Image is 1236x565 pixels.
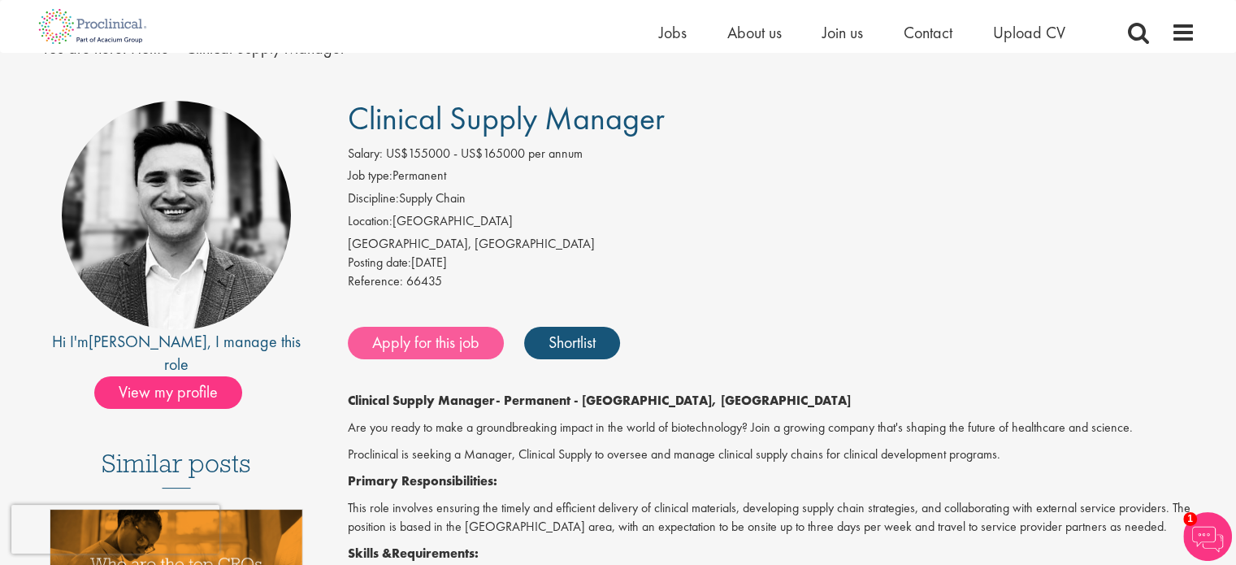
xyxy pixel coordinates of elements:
[496,392,851,409] strong: - Permanent - [GEOGRAPHIC_DATA], [GEOGRAPHIC_DATA]
[1183,512,1197,526] span: 1
[659,22,687,43] a: Jobs
[41,330,312,376] div: Hi I'm , I manage this role
[89,331,207,352] a: [PERSON_NAME]
[348,272,403,291] label: Reference:
[348,419,1195,437] p: Are you ready to make a groundbreaking impact in the world of biotechnology? Join a growing compa...
[348,499,1195,537] p: This role involves ensuring the timely and efficient delivery of clinical materials, developing s...
[406,272,442,289] span: 66435
[348,445,1195,464] p: Proclinical is seeking a Manager, Clinical Supply to oversee and manage clinical supply chains fo...
[348,167,392,185] label: Job type:
[348,189,1195,212] li: Supply Chain
[348,212,392,231] label: Location:
[94,380,258,401] a: View my profile
[62,101,291,330] img: imeage of recruiter Edward Little
[348,472,497,489] strong: Primary Responsibilities:
[904,22,952,43] a: Contact
[102,450,251,489] h3: Similar posts
[348,254,411,271] span: Posting date:
[348,98,665,139] span: Clinical Supply Manager
[386,145,583,162] span: US$155000 - US$165000 per annum
[348,392,496,409] strong: Clinical Supply Manager
[348,212,1195,235] li: [GEOGRAPHIC_DATA]
[348,327,504,359] a: Apply for this job
[94,376,242,409] span: View my profile
[348,254,1195,272] div: [DATE]
[348,189,399,208] label: Discipline:
[392,545,479,562] strong: Requirements:
[993,22,1065,43] a: Upload CV
[822,22,863,43] a: Join us
[1183,512,1232,561] img: Chatbot
[348,145,383,163] label: Salary:
[348,235,1195,254] div: [GEOGRAPHIC_DATA], [GEOGRAPHIC_DATA]
[524,327,620,359] a: Shortlist
[348,545,392,562] strong: Skills &
[11,505,219,554] iframe: reCAPTCHA
[727,22,782,43] a: About us
[348,167,1195,189] li: Permanent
